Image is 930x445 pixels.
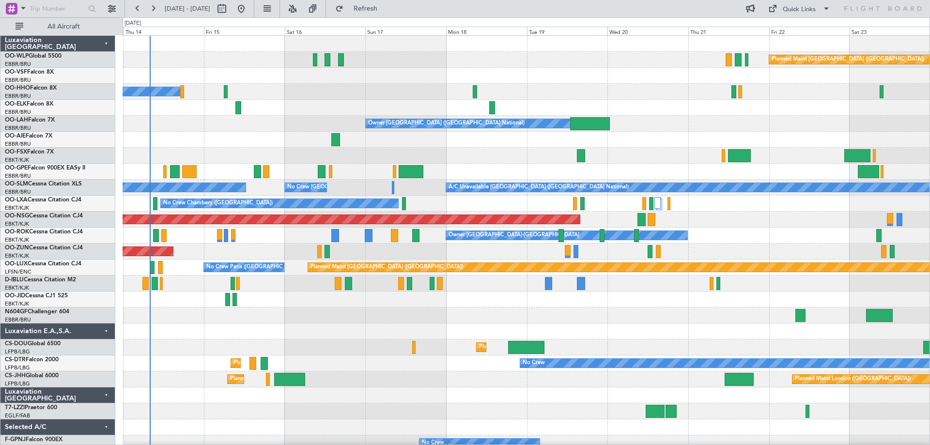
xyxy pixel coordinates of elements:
div: Planned Maint London ([GEOGRAPHIC_DATA]) [795,372,911,386]
a: N604GFChallenger 604 [5,309,69,315]
span: D-IBLU [5,277,24,283]
a: EBBR/BRU [5,108,31,116]
a: EBBR/BRU [5,172,31,180]
button: Refresh [331,1,389,16]
a: CS-JHHGlobal 6000 [5,373,59,379]
a: LFPB/LBG [5,380,30,387]
a: LFSN/ENC [5,268,31,276]
a: OO-ROKCessna Citation CJ4 [5,229,83,235]
a: EBBR/BRU [5,124,31,132]
a: EBBR/BRU [5,188,31,196]
span: OO-WLP [5,53,29,59]
span: [DATE] - [DATE] [165,4,210,13]
a: EBKT/KJK [5,284,29,292]
a: OO-WLPGlobal 5500 [5,53,62,59]
a: EBKT/KJK [5,204,29,212]
a: EGLF/FAB [5,412,30,419]
a: EBKT/KJK [5,252,29,260]
a: OO-ELKFalcon 8X [5,101,53,107]
div: Owner [GEOGRAPHIC_DATA]-[GEOGRAPHIC_DATA] [449,228,579,243]
div: Owner [GEOGRAPHIC_DATA] ([GEOGRAPHIC_DATA] National) [368,116,525,131]
span: OO-JID [5,293,25,299]
a: OO-LAHFalcon 7X [5,117,55,123]
div: Wed 20 [607,27,688,35]
a: OO-VSFFalcon 8X [5,69,54,75]
a: EBBR/BRU [5,316,31,323]
a: F-GPNJFalcon 900EX [5,437,62,443]
a: OO-FSXFalcon 7X [5,149,54,155]
div: Mon 18 [446,27,527,35]
span: OO-ROK [5,229,29,235]
span: OO-FSX [5,149,27,155]
span: OO-ELK [5,101,27,107]
a: OO-LUXCessna Citation CJ4 [5,261,81,267]
span: OO-AIE [5,133,26,139]
span: OO-GPE [5,165,28,171]
a: OO-JIDCessna CJ1 525 [5,293,68,299]
div: Quick Links [783,5,816,15]
span: Refresh [345,5,386,12]
div: Planned Maint [GEOGRAPHIC_DATA] ([GEOGRAPHIC_DATA]) [233,356,386,370]
a: LFPB/LBG [5,348,30,355]
div: A/C Unavailable [GEOGRAPHIC_DATA] ([GEOGRAPHIC_DATA] National) [449,180,629,195]
div: Fri 22 [769,27,850,35]
div: Planned Maint [GEOGRAPHIC_DATA] ([GEOGRAPHIC_DATA]) [310,260,463,275]
div: Planned Maint [GEOGRAPHIC_DATA] ([GEOGRAPHIC_DATA]) [772,52,924,67]
span: T7-LZZI [5,405,25,411]
div: Sat 16 [285,27,366,35]
span: CS-JHH [5,373,26,379]
button: All Aircraft [11,19,105,34]
button: Quick Links [763,1,835,16]
span: OO-VSF [5,69,27,75]
a: OO-ZUNCessna Citation CJ4 [5,245,83,251]
div: No Crew [523,356,545,370]
div: Tue 19 [527,27,608,35]
span: OO-LAH [5,117,28,123]
a: D-IBLUCessna Citation M2 [5,277,76,283]
span: OO-ZUN [5,245,29,251]
span: OO-LXA [5,197,28,203]
div: Thu 14 [124,27,204,35]
a: CS-DOUGlobal 6500 [5,341,61,347]
span: OO-SLM [5,181,28,187]
a: OO-AIEFalcon 7X [5,133,52,139]
span: OO-NSG [5,213,29,219]
a: EBBR/BRU [5,92,31,100]
span: All Aircraft [25,23,102,30]
span: N604GF [5,309,28,315]
a: EBKT/KJK [5,156,29,164]
a: OO-HHOFalcon 8X [5,85,57,91]
div: Thu 21 [688,27,769,35]
a: EBBR/BRU [5,61,31,68]
div: Sun 17 [365,27,446,35]
a: EBBR/BRU [5,77,31,84]
span: OO-HHO [5,85,30,91]
a: EBKT/KJK [5,236,29,244]
div: No Crew Paris ([GEOGRAPHIC_DATA]) [206,260,302,275]
a: OO-NSGCessna Citation CJ4 [5,213,83,219]
a: LFPB/LBG [5,364,30,371]
div: Planned Maint [GEOGRAPHIC_DATA] ([GEOGRAPHIC_DATA]) [230,372,383,386]
div: No Crew [GEOGRAPHIC_DATA] ([GEOGRAPHIC_DATA] National) [287,180,449,195]
input: Trip Number [30,1,85,16]
div: [DATE] [124,19,141,28]
div: No Crew Chambery ([GEOGRAPHIC_DATA]) [163,196,273,211]
div: Planned Maint [GEOGRAPHIC_DATA] ([GEOGRAPHIC_DATA]) [479,340,632,354]
a: OO-LXACessna Citation CJ4 [5,197,81,203]
a: OO-GPEFalcon 900EX EASy II [5,165,85,171]
span: CS-DTR [5,357,26,363]
span: OO-LUX [5,261,28,267]
a: EBKT/KJK [5,300,29,307]
a: OO-SLMCessna Citation XLS [5,181,82,187]
div: Fri 15 [204,27,285,35]
a: EBKT/KJK [5,220,29,228]
span: CS-DOU [5,341,28,347]
a: CS-DTRFalcon 2000 [5,357,59,363]
span: F-GPNJ [5,437,26,443]
a: EBBR/BRU [5,140,31,148]
a: T7-LZZIPraetor 600 [5,405,57,411]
